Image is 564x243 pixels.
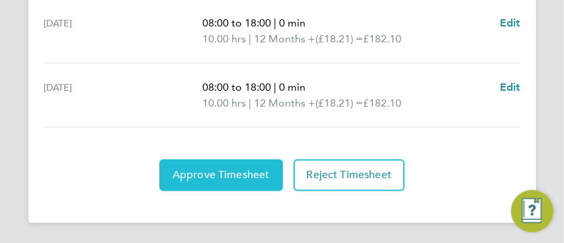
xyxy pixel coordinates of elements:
a: Edit [500,15,520,31]
span: 10.00 hrs [202,32,246,45]
span: £182.10 [363,32,401,45]
span: 08:00 to 18:00 [202,81,271,93]
span: 0 min [279,81,305,93]
span: 12 Months + [254,95,315,111]
span: Edit [500,17,520,29]
span: (£18.21) = [315,32,363,45]
button: Reject Timesheet [294,160,405,191]
span: | [274,17,276,29]
span: £182.10 [363,97,401,109]
span: 10.00 hrs [202,97,246,109]
button: Engage Resource Center [511,190,553,232]
div: [DATE] [44,79,203,111]
span: 08:00 to 18:00 [202,17,271,29]
span: 12 Months + [254,31,315,47]
button: Approve Timesheet [159,160,283,191]
span: 0 min [279,17,305,29]
span: (£18.21) = [315,97,363,109]
span: Reject Timesheet [307,169,392,182]
span: Approve Timesheet [173,169,270,182]
a: Edit [500,79,520,95]
span: Edit [500,81,520,93]
span: | [249,97,251,109]
span: | [274,81,276,93]
div: [DATE] [44,15,203,47]
span: | [249,32,251,45]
